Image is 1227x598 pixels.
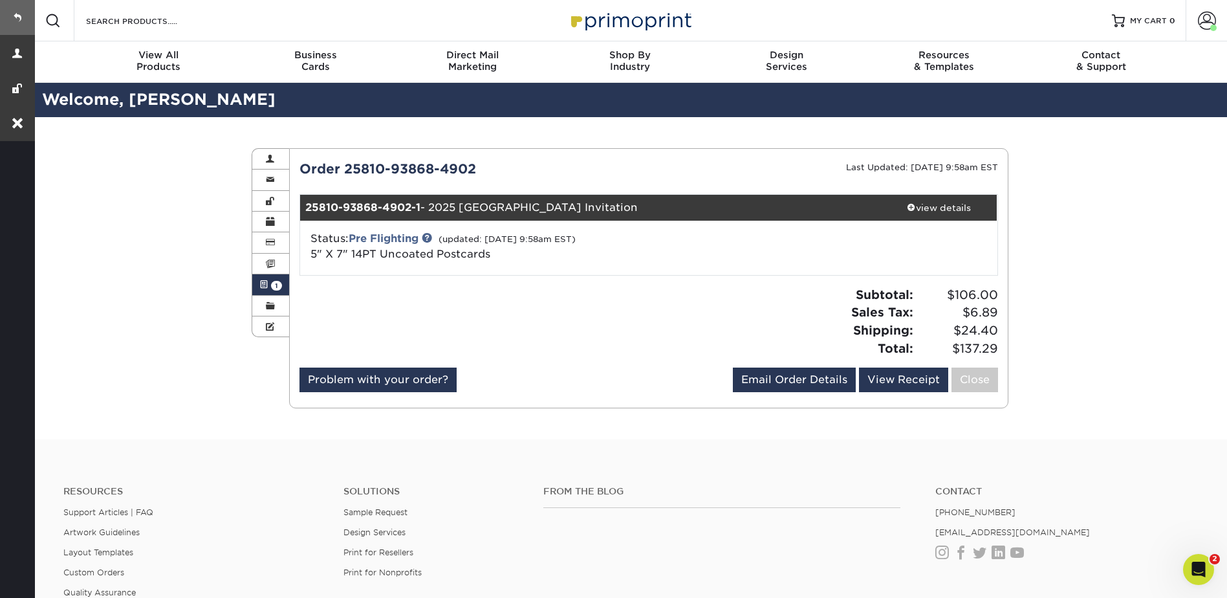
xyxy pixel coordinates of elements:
[865,49,1023,72] div: & Templates
[878,341,913,355] strong: Total:
[3,559,110,593] iframe: Google Customer Reviews
[851,305,913,319] strong: Sales Tax:
[300,195,881,221] div: - 2025 [GEOGRAPHIC_DATA] Invitation
[917,340,998,358] span: $137.29
[543,486,900,497] h4: From the Blog
[290,159,649,179] div: Order 25810-93868-4902
[1210,554,1220,564] span: 2
[565,6,695,34] img: Primoprint
[846,162,998,172] small: Last Updated: [DATE] 9:58am EST
[80,41,237,83] a: View AllProducts
[343,568,422,577] a: Print for Nonprofits
[708,49,865,72] div: Services
[63,527,140,537] a: Artwork Guidelines
[733,368,856,392] a: Email Order Details
[237,41,394,83] a: BusinessCards
[935,486,1196,497] a: Contact
[935,527,1090,537] a: [EMAIL_ADDRESS][DOMAIN_NAME]
[85,13,211,28] input: SEARCH PRODUCTS.....
[917,286,998,304] span: $106.00
[252,274,290,295] a: 1
[881,201,997,214] div: view details
[63,507,153,517] a: Support Articles | FAQ
[951,368,998,392] a: Close
[853,323,913,337] strong: Shipping:
[859,368,948,392] a: View Receipt
[865,49,1023,61] span: Resources
[881,195,997,221] a: view details
[865,41,1023,83] a: Resources& Templates
[80,49,237,72] div: Products
[237,49,394,61] span: Business
[1023,49,1180,61] span: Contact
[439,234,576,244] small: (updated: [DATE] 9:58am EST)
[271,281,282,291] span: 1
[551,49,708,72] div: Industry
[305,201,420,214] strong: 25810-93868-4902-1
[551,49,708,61] span: Shop By
[343,527,406,537] a: Design Services
[917,322,998,340] span: $24.40
[80,49,237,61] span: View All
[63,548,133,557] a: Layout Templates
[343,486,524,497] h4: Solutions
[1023,49,1180,72] div: & Support
[299,368,457,392] a: Problem with your order?
[856,287,913,302] strong: Subtotal:
[394,49,551,61] span: Direct Mail
[708,41,865,83] a: DesignServices
[343,548,413,557] a: Print for Resellers
[301,231,765,262] div: Status:
[63,486,324,497] h4: Resources
[394,41,551,83] a: Direct MailMarketing
[917,304,998,322] span: $6.89
[1023,41,1180,83] a: Contact& Support
[1183,554,1214,585] iframe: Intercom live chat
[349,232,418,245] a: Pre Flighting
[32,88,1227,112] h2: Welcome, [PERSON_NAME]
[551,41,708,83] a: Shop ByIndustry
[1169,16,1175,25] span: 0
[343,507,407,517] a: Sample Request
[310,248,490,260] a: 5" X 7" 14PT Uncoated Postcards
[394,49,551,72] div: Marketing
[237,49,394,72] div: Cards
[935,507,1015,517] a: [PHONE_NUMBER]
[708,49,865,61] span: Design
[1130,16,1167,27] span: MY CART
